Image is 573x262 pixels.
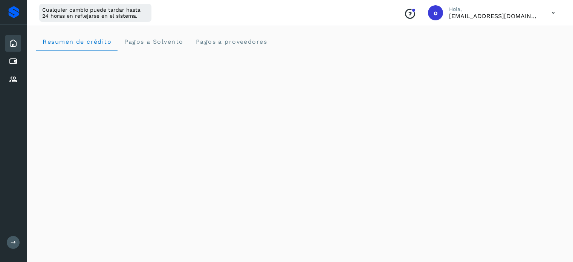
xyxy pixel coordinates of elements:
p: orlando@rfllogistics.com.mx [449,12,539,20]
span: Resumen de crédito [42,38,112,45]
div: Inicio [5,35,21,52]
div: Proveedores [5,71,21,88]
span: Pagos a proveedores [195,38,267,45]
p: Hola, [449,6,539,12]
div: Cualquier cambio puede tardar hasta 24 horas en reflejarse en el sistema. [39,4,151,22]
span: Pagos a Solvento [124,38,183,45]
div: Cuentas por pagar [5,53,21,70]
